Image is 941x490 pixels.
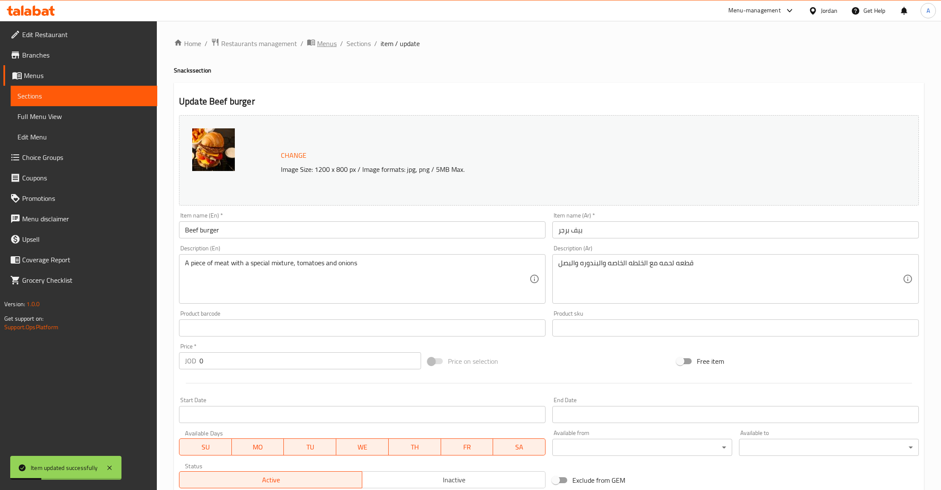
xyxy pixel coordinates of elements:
[445,441,490,453] span: FR
[22,214,150,224] span: Menu disclaimer
[3,209,157,229] a: Menu disclaimer
[739,439,919,456] div: ​
[552,221,919,238] input: Enter name Ar
[3,270,157,290] a: Grocery Checklist
[3,147,157,168] a: Choice Groups
[232,438,284,455] button: MO
[277,164,812,174] p: Image Size: 1200 x 800 px / Image formats: jpg, png / 5MB Max.
[374,38,377,49] li: /
[697,356,724,366] span: Free item
[362,471,545,488] button: Inactive
[927,6,930,15] span: A
[17,111,150,122] span: Full Menu View
[26,299,40,310] span: 1.0.0
[22,234,150,244] span: Upsell
[211,38,297,49] a: Restaurants management
[183,474,359,486] span: Active
[4,313,43,324] span: Get support on:
[4,322,58,333] a: Support.OpsPlatform
[821,6,837,15] div: Jordan
[3,188,157,209] a: Promotions
[174,38,924,49] nav: breadcrumb
[179,95,919,108] h2: Update Beef burger
[11,127,157,147] a: Edit Menu
[317,38,337,49] span: Menus
[3,249,157,270] a: Coverage Report
[300,38,303,49] li: /
[179,438,232,455] button: SU
[174,38,201,49] a: Home
[340,38,343,49] li: /
[31,463,98,473] div: Item updated successfully
[11,106,157,127] a: Full Menu View
[185,356,196,366] p: JOD
[17,132,150,142] span: Edit Menu
[185,259,529,299] textarea: A piece of meat with a special mixture, tomatoes and onions
[22,29,150,40] span: Edit Restaurant
[17,91,150,101] span: Sections
[346,38,371,49] a: Sections
[3,229,157,249] a: Upsell
[572,475,625,485] span: Exclude from GEM
[728,6,781,16] div: Menu-management
[558,259,903,299] textarea: قطعه لحمه مع الخلطه الخاصه والبندوره والبصل
[179,221,546,238] input: Enter name En
[496,441,542,453] span: SA
[179,319,546,336] input: Please enter product barcode
[336,438,389,455] button: WE
[381,38,420,49] span: item / update
[4,299,25,310] span: Version:
[552,319,919,336] input: Please enter product sku
[235,441,281,453] span: MO
[179,471,362,488] button: Active
[22,275,150,285] span: Grocery Checklist
[192,128,235,171] img: 2ba8669ac8e54d7a8b3969a7f638495584387821716.jpg
[205,38,208,49] li: /
[221,38,297,49] span: Restaurants management
[22,152,150,162] span: Choice Groups
[199,352,421,369] input: Please enter price
[448,356,498,366] span: Price on selection
[366,474,542,486] span: Inactive
[3,65,157,86] a: Menus
[174,66,924,75] h4: Snacks section
[441,438,494,455] button: FR
[24,70,150,81] span: Menus
[392,441,438,453] span: TH
[281,149,306,162] span: Change
[22,255,150,265] span: Coverage Report
[22,173,150,183] span: Coupons
[3,24,157,45] a: Edit Restaurant
[340,441,385,453] span: WE
[3,168,157,188] a: Coupons
[22,50,150,60] span: Branches
[287,441,333,453] span: TU
[11,86,157,106] a: Sections
[552,439,732,456] div: ​
[277,147,310,164] button: Change
[307,38,337,49] a: Menus
[284,438,336,455] button: TU
[183,441,228,453] span: SU
[389,438,441,455] button: TH
[22,193,150,203] span: Promotions
[493,438,546,455] button: SA
[3,45,157,65] a: Branches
